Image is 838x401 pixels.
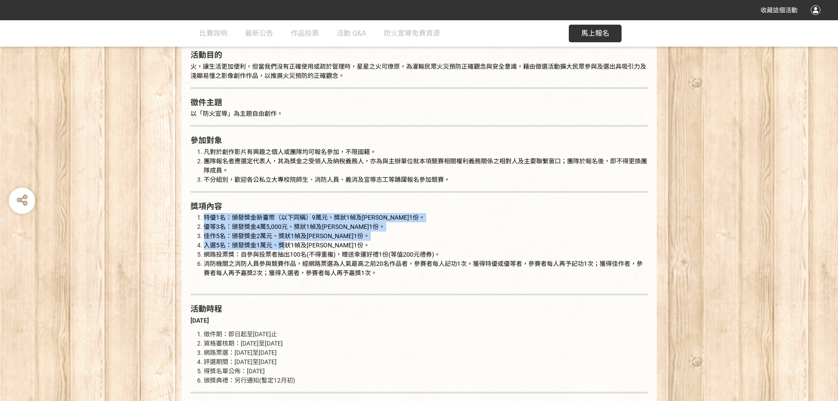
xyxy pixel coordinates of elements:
[190,202,222,211] strong: 獎項內容
[384,20,440,47] a: 防火宣導免費資源
[337,29,366,37] span: 活動 Q&A
[204,214,425,221] span: 特優1名：頒發獎金新臺幣（以下同稱）9萬元、獎狀1幀及[PERSON_NAME]1份。
[190,110,283,117] span: 以「防火宣導」為主題自由創作。
[199,20,227,47] a: 比賽說明
[384,29,440,37] span: 防火宣導免費資源
[204,176,450,183] span: 不分組別，歡迎各公私立大專校院師生、消防人員、義消及宣導志工等踴躍報名參加競賽。
[204,260,643,276] span: 消防機關之消防人員參與競賽作品，經網路票選為人氣最高之前20名作品者，參賽者每人記功1次。獲得特優或優等者，參賽者每人再予記功1次；獲得佳作者，參賽者每人再予嘉獎2次；獲得入選者，參賽者每人再予...
[245,20,273,47] a: 最新公告
[204,367,648,376] li: 得獎名單公佈：[DATE]
[190,50,222,59] strong: 活動目的
[190,317,209,324] strong: [DATE]
[291,29,319,37] span: 作品投票
[204,242,370,249] span: 入選5名：頒發獎金1萬元、獎狀1幀及[PERSON_NAME]1份。
[204,348,648,357] li: 網路票選：[DATE]至[DATE]
[199,29,227,37] span: 比賽說明
[245,29,273,37] span: 最新公告
[204,330,648,339] li: 徵件期：即日起至[DATE]止
[204,357,648,367] li: 評選期間：[DATE]至[DATE]
[190,304,222,313] strong: 活動時程
[190,136,222,145] strong: 參加對象
[204,158,647,174] span: 團隊報名者應選定代表人，其為獎金之受領人及納稅義務人，亦為與主辦單位就本項競賽相關權利義務關係之相對人及主要聯繫窗口；團隊於報名後，即不得更換團隊成員。
[204,148,376,155] span: 凡對於創作影片有興趣之個人或團隊均可報名參加，不限國籍。
[291,20,319,47] a: 作品投票
[190,98,222,107] strong: 徵件主題
[204,251,440,258] span: 網路投票獎：自參與投票者抽出100名(不得重複)，贈送幸運好禮1份(等值200元禮券)。
[190,63,646,79] span: 火，讓生活更加便利，但當我們沒有正確使用或疏於管理時，星星之火可燎原，為灌輸民眾火災預防正確觀念與安全意識，藉由徵選活動擴大民眾參與及選出具吸引力及淺顯易懂之影像創作作品，以推廣火災預防的正確觀念。
[204,339,648,348] li: 資格審核期：[DATE]至[DATE]
[761,7,798,14] span: 收藏這個活動
[569,25,622,42] button: 馬上報名
[337,20,366,47] a: 活動 Q&A
[581,29,609,37] span: 馬上報名
[204,232,370,239] span: 佳作5名：頒發獎金2萬元、獎狀1幀及[PERSON_NAME]1份。
[204,376,648,385] li: 頒獎典禮：另行通知(暫定12月初)
[204,223,385,230] span: 優等3名：頒發獎金4萬5,000元、獎狀1幀及[PERSON_NAME]1份。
